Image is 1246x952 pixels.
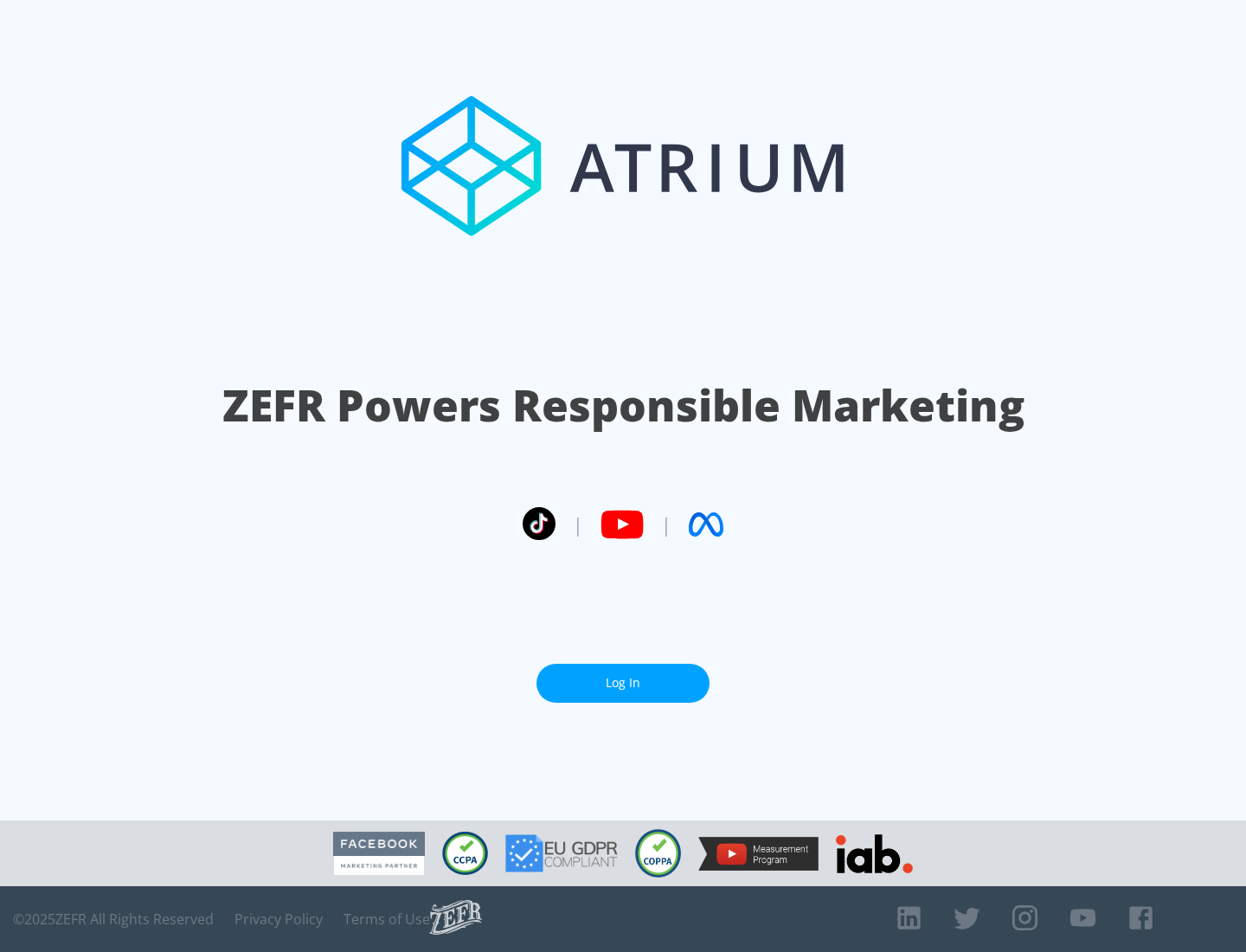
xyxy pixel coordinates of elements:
img: YouTube Measurement Program [698,837,819,871]
img: COPPA Compliant [635,829,681,878]
img: GDPR Compliant [505,834,618,872]
span: © 2025 ZEFR All Rights Reserved [13,910,214,928]
span: | [661,511,671,537]
a: Privacy Policy [234,910,323,928]
a: Terms of Use [344,910,430,928]
img: CCPA Compliant [442,832,488,875]
img: Facebook Marketing Partner [333,832,425,876]
h1: ZEFR Powers Responsible Marketing [222,376,1024,435]
img: IAB [836,834,913,873]
a: Log In [536,664,710,703]
span: | [573,511,583,537]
